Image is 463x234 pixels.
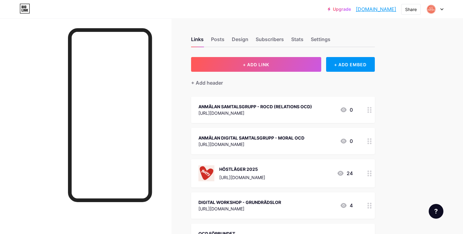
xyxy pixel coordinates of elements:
div: + Add header [191,79,223,86]
div: Settings [311,36,330,47]
div: Links [191,36,204,47]
div: [URL][DOMAIN_NAME] [198,141,304,148]
div: + ADD EMBED [326,57,375,72]
div: Subscribers [256,36,284,47]
a: Upgrade [328,7,351,12]
div: ANMÄLAN SAMTALSGRUPP - ROCD (RELATIONS OCD) [198,103,312,110]
div: 0 [340,137,353,145]
div: Share [405,6,417,13]
img: HÖSTLÄGER 2025 [198,165,214,181]
img: ocdsweden [425,3,437,15]
div: 4 [340,202,353,209]
div: Design [232,36,248,47]
div: ANMÄLAN DIGITAL SAMTALSGRUPP - MORAL OCD [198,135,304,141]
span: + ADD LINK [243,62,269,67]
div: 0 [340,106,353,113]
button: + ADD LINK [191,57,321,72]
div: HÖSTLÄGER 2025 [219,166,265,172]
div: 24 [337,170,353,177]
a: [DOMAIN_NAME] [356,6,396,13]
div: [URL][DOMAIN_NAME] [198,110,312,116]
div: Stats [291,36,303,47]
div: DIGITAL WORKSHOP - GRUNDRÄDSLOR [198,199,281,205]
div: [URL][DOMAIN_NAME] [219,174,265,181]
div: [URL][DOMAIN_NAME] [198,205,281,212]
div: Posts [211,36,224,47]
